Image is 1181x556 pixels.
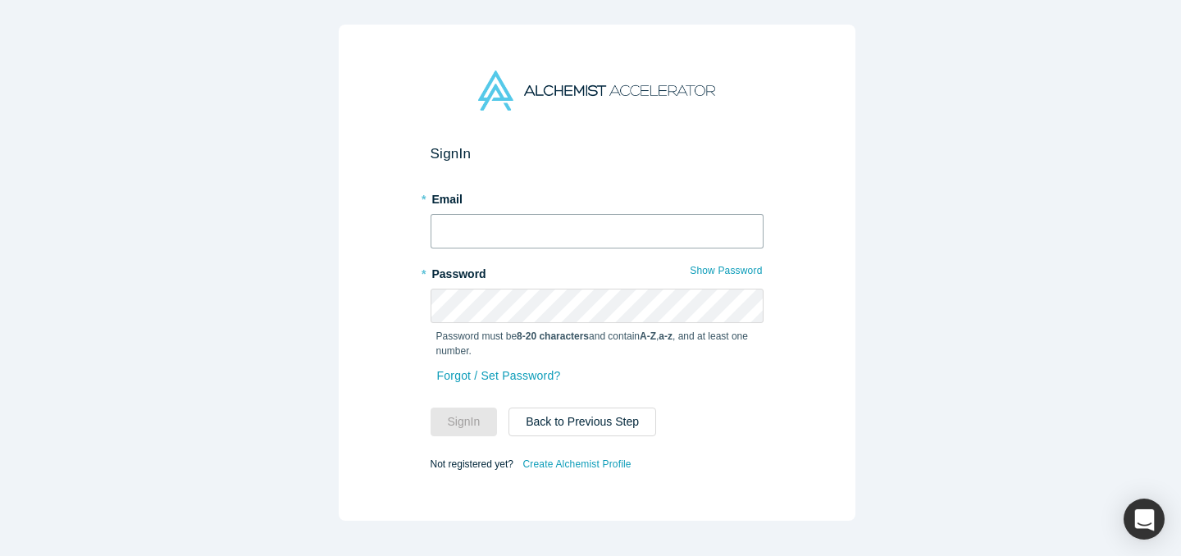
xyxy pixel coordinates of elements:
span: Not registered yet? [431,458,513,470]
img: Alchemist Accelerator Logo [478,71,714,111]
a: Forgot / Set Password? [436,362,562,390]
strong: A-Z [640,330,656,342]
button: SignIn [431,408,498,436]
label: Email [431,185,764,208]
strong: 8-20 characters [517,330,589,342]
label: Password [431,260,764,283]
p: Password must be and contain , , and at least one number. [436,329,758,358]
a: Create Alchemist Profile [522,453,632,475]
strong: a-z [659,330,673,342]
h2: Sign In [431,145,764,162]
button: Back to Previous Step [508,408,656,436]
button: Show Password [689,260,763,281]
